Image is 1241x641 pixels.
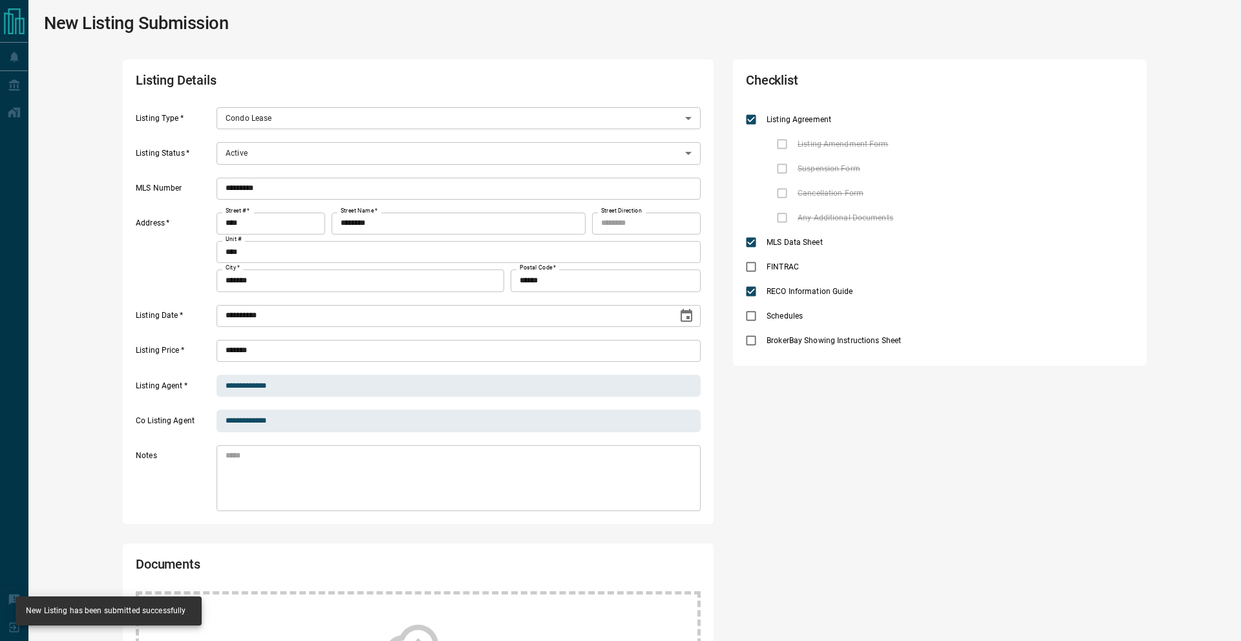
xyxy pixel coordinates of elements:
[136,450,213,511] label: Notes
[136,381,213,397] label: Listing Agent
[794,163,864,174] span: Suspension Form
[136,345,213,362] label: Listing Price
[763,286,856,297] span: RECO Information Guide
[136,556,474,578] h2: Documents
[794,138,891,150] span: Listing Amendment Form
[763,335,904,346] span: BrokerBay Showing Instructions Sheet
[763,310,806,322] span: Schedules
[136,218,213,291] label: Address
[794,212,896,224] span: Any Additional Documents
[217,142,701,164] div: Active
[520,264,556,272] label: Postal Code
[26,600,186,622] div: New Listing has been submitted successfully
[217,107,701,129] div: Condo Lease
[136,415,213,432] label: Co Listing Agent
[136,310,213,327] label: Listing Date
[226,207,249,215] label: Street #
[136,72,474,94] h2: Listing Details
[674,303,699,329] button: Choose date, selected date is Sep 16, 2025
[226,235,242,244] label: Unit #
[136,183,213,200] label: MLS Number
[136,148,213,165] label: Listing Status
[763,236,826,248] span: MLS Data Sheet
[746,72,979,94] h2: Checklist
[601,207,642,215] label: Street Direction
[44,13,229,34] h1: New Listing Submission
[763,114,834,125] span: Listing Agreement
[226,264,240,272] label: City
[136,113,213,130] label: Listing Type
[794,187,867,199] span: Cancellation Form
[763,261,802,273] span: FINTRAC
[341,207,377,215] label: Street Name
